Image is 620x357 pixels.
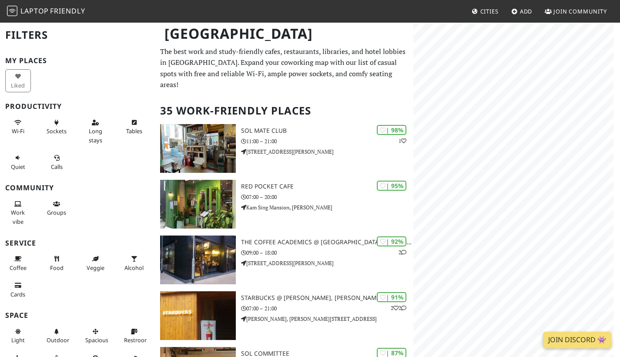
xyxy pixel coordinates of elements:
span: Laptop [20,6,49,16]
button: Work vibe [5,197,31,229]
div: | 98% [377,125,406,135]
p: 11:00 – 21:00 [241,137,413,145]
img: Starbucks @ Wan Chai, Hennessy Rd [160,291,236,340]
div: | 92% [377,236,406,246]
button: Quiet [5,151,31,174]
h3: The Coffee Academics @ [GEOGRAPHIC_DATA][PERSON_NAME] [241,239,413,246]
p: [STREET_ADDRESS][PERSON_NAME] [241,148,413,156]
span: Group tables [47,209,66,216]
a: The Coffee Academics @ Sai Yuen Lane | 92% 2 The Coffee Academics @ [GEOGRAPHIC_DATA][PERSON_NAME... [155,236,413,284]
h3: My Places [5,57,150,65]
span: Long stays [89,127,102,144]
h2: Filters [5,22,150,48]
span: Restroom [124,336,150,344]
button: Calls [44,151,70,174]
button: Spacious [83,324,108,347]
p: 07:00 – 21:00 [241,304,413,313]
span: Natural light [11,336,25,344]
a: Cities [468,3,502,19]
span: Add [520,7,533,15]
h3: Starbucks @ [PERSON_NAME], [PERSON_NAME] [241,294,413,302]
span: Credit cards [10,290,25,298]
a: LaptopFriendly LaptopFriendly [7,4,85,19]
h1: [GEOGRAPHIC_DATA] [158,22,412,46]
span: Friendly [50,6,85,16]
img: The Coffee Academics @ Sai Yuen Lane [160,236,236,284]
div: | 91% [377,292,406,302]
p: Kam Sing Mansion, [PERSON_NAME] [241,203,413,212]
button: Cards [5,278,31,301]
div: | 95% [377,181,406,191]
h3: SOL Mate Club [241,127,413,135]
span: Join Community [553,7,607,15]
p: [STREET_ADDRESS][PERSON_NAME] [241,259,413,267]
span: Spacious [85,336,108,344]
span: Work-friendly tables [126,127,142,135]
p: 09:00 – 18:00 [241,249,413,257]
span: Coffee [10,264,27,272]
p: 2 [399,248,406,256]
p: 07:00 – 20:00 [241,193,413,201]
h3: Service [5,239,150,247]
button: Restroom [121,324,147,347]
a: Join Community [541,3,610,19]
p: The best work and study-friendly cafes, restaurants, libraries, and hotel lobbies in [GEOGRAPHIC_... [160,46,408,91]
button: Sockets [44,115,70,138]
h3: Space [5,311,150,320]
button: Veggie [83,252,108,275]
span: Stable Wi-Fi [12,127,24,135]
button: Outdoor [44,324,70,347]
p: [PERSON_NAME], [PERSON_NAME][STREET_ADDRESS] [241,315,413,323]
p: 2 2 [391,304,406,312]
a: SOL Mate Club | 98% 1 SOL Mate Club 11:00 – 21:00 [STREET_ADDRESS][PERSON_NAME] [155,124,413,173]
h2: 35 Work-Friendly Places [160,98,408,124]
button: Food [44,252,70,275]
img: SOL Mate Club [160,124,236,173]
p: 1 [399,137,406,145]
span: Quiet [11,163,25,171]
span: People working [11,209,25,225]
img: LaptopFriendly [7,6,17,16]
button: Long stays [83,115,108,147]
button: Groups [44,197,70,220]
h3: Productivity [5,102,150,111]
a: Add [508,3,536,19]
button: Wi-Fi [5,115,31,138]
a: Starbucks @ Wan Chai, Hennessy Rd | 91% 22 Starbucks @ [PERSON_NAME], [PERSON_NAME] 07:00 – 21:00... [155,291,413,340]
button: Tables [121,115,147,138]
a: Red Pocket Cafe | 95% Red Pocket Cafe 07:00 – 20:00 Kam Sing Mansion, [PERSON_NAME] [155,180,413,229]
span: Power sockets [47,127,67,135]
button: Coffee [5,252,31,275]
h3: Red Pocket Cafe [241,183,413,190]
button: Light [5,324,31,347]
button: Alcohol [121,252,147,275]
span: Alcohol [124,264,144,272]
span: Outdoor area [47,336,69,344]
span: Cities [480,7,499,15]
a: Join Discord 👾 [543,332,611,348]
img: Red Pocket Cafe [160,180,236,229]
span: Video/audio calls [51,163,63,171]
span: Veggie [87,264,104,272]
span: Food [50,264,64,272]
h3: Community [5,184,150,192]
